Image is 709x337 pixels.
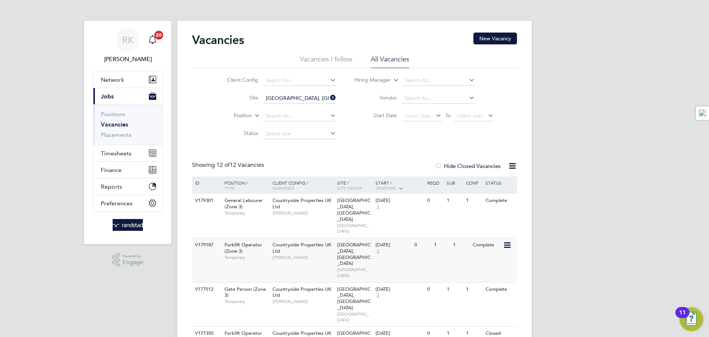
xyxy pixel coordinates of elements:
div: 0 [412,238,432,252]
input: Select one [263,129,336,139]
div: 1 [445,194,464,208]
label: Position [209,112,252,119]
div: Complete [484,283,516,296]
span: 2 [376,248,380,255]
div: Start / [374,176,425,195]
span: Forklift Operator (Zone 3) [225,242,262,254]
span: Preferences [101,200,133,207]
span: [PERSON_NAME] [273,255,333,260]
div: V179187 [193,238,219,252]
span: Jobs [101,93,114,100]
input: Search for... [263,93,336,104]
span: Select date [405,112,431,119]
div: 1 [432,238,451,252]
button: Finance [93,162,162,178]
div: 0 [425,283,445,296]
label: Client Config [216,77,258,83]
div: Complete [484,194,516,208]
div: [DATE] [376,242,411,248]
span: 2 [376,292,380,299]
div: Complete [471,238,503,252]
span: Reports [101,183,122,190]
button: Open Resource Center, 11 new notifications [679,307,703,331]
li: All Vacancies [371,55,409,68]
div: Jobs [93,104,162,145]
button: Timesheets [93,145,162,161]
span: 12 Vacancies [216,161,264,169]
button: Network [93,71,162,88]
span: Network [101,76,124,83]
div: 1 [451,238,470,252]
div: Site / [335,176,374,194]
li: Vacancies I follow [300,55,352,68]
span: Russell Kerley [93,55,162,64]
span: RK [122,35,134,45]
a: RK[PERSON_NAME] [93,28,162,64]
a: Go to home page [93,219,162,231]
div: 1 [464,194,483,208]
span: [GEOGRAPHIC_DATA], [GEOGRAPHIC_DATA] [337,242,371,267]
div: V177512 [193,283,219,296]
span: [GEOGRAPHIC_DATA], [GEOGRAPHIC_DATA] [337,197,371,222]
span: [GEOGRAPHIC_DATA] [337,267,372,278]
div: ID [193,176,219,189]
img: randstad-logo-retina.png [113,219,143,231]
a: Vacancies [101,121,128,128]
span: Countryside Properties UK Ltd [273,286,331,299]
button: Jobs [93,88,162,104]
label: Start Date [354,112,397,119]
button: New Vacancy [473,33,517,44]
span: Temporary [225,299,269,304]
div: 1 [445,283,464,296]
nav: Main navigation [84,21,171,244]
span: Timesheets [101,150,131,157]
span: [GEOGRAPHIC_DATA], [GEOGRAPHIC_DATA] [337,286,371,311]
div: Reqd [425,176,445,189]
label: Site [216,94,258,101]
span: 2 [376,204,380,210]
div: 1 [464,283,483,296]
div: V179301 [193,194,219,208]
span: Finance [101,166,121,173]
a: 20 [145,28,160,52]
label: Vendor [354,94,397,101]
a: Powered byEngage [112,253,144,267]
span: Manager [273,185,294,191]
label: Hiring Manager [348,77,391,84]
span: [PERSON_NAME] [273,299,333,304]
span: [GEOGRAPHIC_DATA] [337,311,372,323]
a: Placements [101,131,131,138]
span: Temporary [225,210,269,216]
input: Search for... [402,75,475,86]
button: Preferences [93,195,162,211]
div: Sub [445,176,464,189]
a: Positions [101,111,125,118]
div: Conf [464,176,483,189]
span: Powered by [123,253,143,259]
span: Site Group [337,185,362,191]
input: Search for... [263,75,336,86]
div: 11 [679,313,686,322]
span: Gate Person (Zone 3) [225,286,266,299]
input: Search for... [263,111,336,121]
label: Hide Closed Vacancies [435,162,501,169]
button: Reports [93,178,162,195]
span: Type [225,185,235,191]
div: [DATE] [376,286,424,293]
div: [DATE] [376,198,424,204]
div: Client Config / [271,176,335,194]
div: Status [484,176,516,189]
span: 20 [154,31,163,40]
div: Showing [192,161,266,169]
span: Countryside Properties UK Ltd [273,242,331,254]
div: Position / [219,176,271,194]
span: [GEOGRAPHIC_DATA] [337,223,372,234]
h2: Vacancies [192,33,244,47]
div: 0 [425,194,445,208]
span: Temporary [225,255,269,260]
span: Engage [123,259,143,266]
span: Select date [457,112,483,119]
label: Status [216,130,258,137]
input: Search for... [402,93,475,104]
span: [PERSON_NAME] [273,210,333,216]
